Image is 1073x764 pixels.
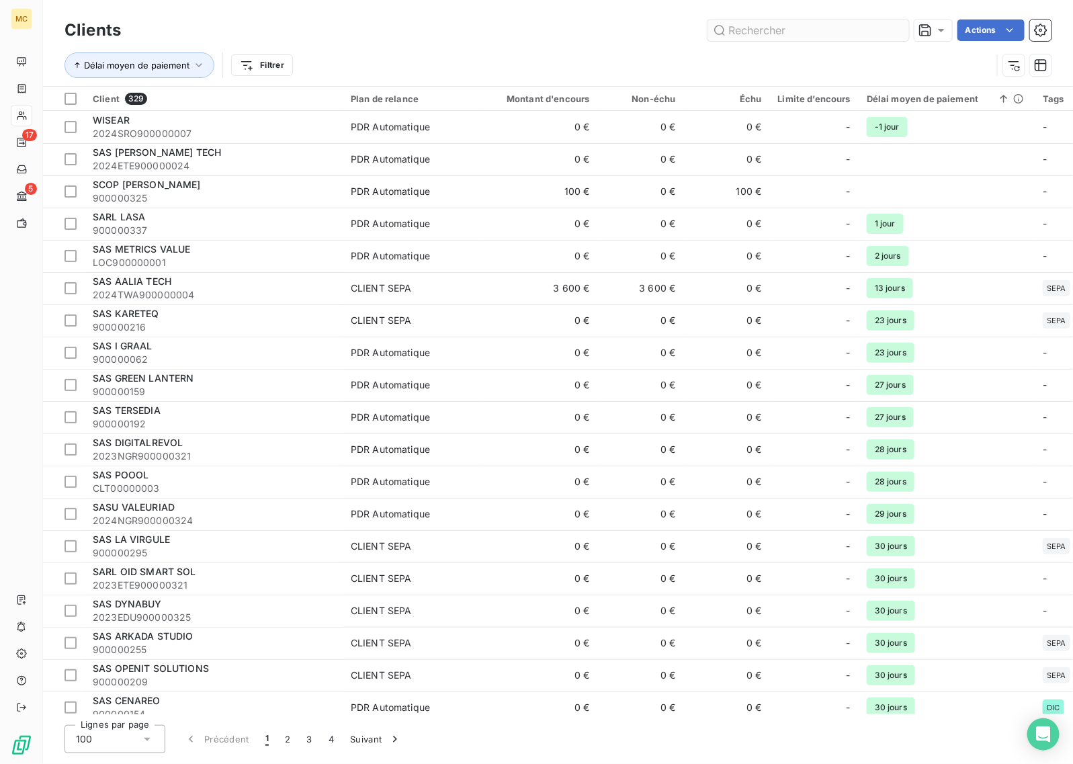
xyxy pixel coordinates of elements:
[93,611,335,624] span: 2023EDU900000325
[482,530,598,562] td: 0 €
[957,19,1025,41] button: Actions
[482,595,598,627] td: 0 €
[598,208,684,240] td: 0 €
[482,337,598,369] td: 0 €
[847,443,851,456] span: -
[320,725,342,753] button: 4
[867,343,914,363] span: 23 jours
[684,498,770,530] td: 0 €
[25,183,37,195] span: 5
[93,663,209,674] span: SAS OPENIT SOLUTIONS
[351,411,430,424] div: PDR Automatique
[684,111,770,143] td: 0 €
[93,598,162,609] span: SAS DYNABUY
[867,536,915,556] span: 30 jours
[482,272,598,304] td: 3 600 €
[847,572,851,585] span: -
[867,568,915,589] span: 30 jours
[93,372,194,384] span: SAS GREEN LANTERN
[847,249,851,263] span: -
[598,175,684,208] td: 0 €
[867,472,914,492] span: 28 jours
[867,665,915,685] span: 30 jours
[351,636,412,650] div: CLIENT SEPA
[684,466,770,498] td: 0 €
[598,272,684,304] td: 3 600 €
[598,337,684,369] td: 0 €
[351,701,430,714] div: PDR Automatique
[598,240,684,272] td: 0 €
[598,691,684,724] td: 0 €
[482,111,598,143] td: 0 €
[684,401,770,433] td: 0 €
[598,627,684,659] td: 0 €
[684,240,770,272] td: 0 €
[93,469,148,480] span: SAS POOOL
[482,240,598,272] td: 0 €
[847,217,851,230] span: -
[684,175,770,208] td: 100 €
[847,346,851,359] span: -
[598,562,684,595] td: 0 €
[93,308,159,319] span: SAS KARETEQ
[692,93,762,104] div: Échu
[93,340,153,351] span: SAS I GRAAL
[351,249,430,263] div: PDR Automatique
[847,314,851,327] span: -
[351,378,430,392] div: PDR Automatique
[482,691,598,724] td: 0 €
[482,498,598,530] td: 0 €
[482,562,598,595] td: 0 €
[93,695,161,706] span: SAS CENAREO
[351,153,430,166] div: PDR Automatique
[93,179,201,190] span: SCOP [PERSON_NAME]
[847,701,851,714] span: -
[93,275,171,287] span: SAS AALIA TECH
[1047,542,1066,550] span: SEPA
[1043,605,1047,616] span: -
[847,507,851,521] span: -
[684,595,770,627] td: 0 €
[351,475,430,489] div: PDR Automatique
[299,725,320,753] button: 3
[351,282,412,295] div: CLIENT SEPA
[684,208,770,240] td: 0 €
[684,272,770,304] td: 0 €
[847,282,851,295] span: -
[1047,639,1066,647] span: SEPA
[867,246,909,266] span: 2 jours
[482,433,598,466] td: 0 €
[93,501,175,513] span: SASU VALEURIAD
[482,208,598,240] td: 0 €
[482,369,598,401] td: 0 €
[598,498,684,530] td: 0 €
[277,725,298,753] button: 2
[93,243,191,255] span: SAS METRICS VALUE
[867,93,1027,104] div: Délai moyen de paiement
[684,304,770,337] td: 0 €
[847,153,851,166] span: -
[867,633,915,653] span: 30 jours
[847,475,851,489] span: -
[93,127,335,140] span: 2024SRO900000007
[351,120,430,134] div: PDR Automatique
[482,143,598,175] td: 0 €
[351,346,430,359] div: PDR Automatique
[847,411,851,424] span: -
[351,572,412,585] div: CLIENT SEPA
[1043,379,1047,390] span: -
[482,466,598,498] td: 0 €
[1047,671,1066,679] span: SEPA
[93,192,335,205] span: 900000325
[93,675,335,689] span: 900000209
[684,627,770,659] td: 0 €
[847,604,851,618] span: -
[93,708,335,721] span: 900000154
[867,407,914,427] span: 27 jours
[598,466,684,498] td: 0 €
[1047,284,1066,292] span: SEPA
[1043,443,1047,455] span: -
[867,697,915,718] span: 30 jours
[93,566,196,577] span: SARL OID SMART SOL
[11,734,32,756] img: Logo LeanPay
